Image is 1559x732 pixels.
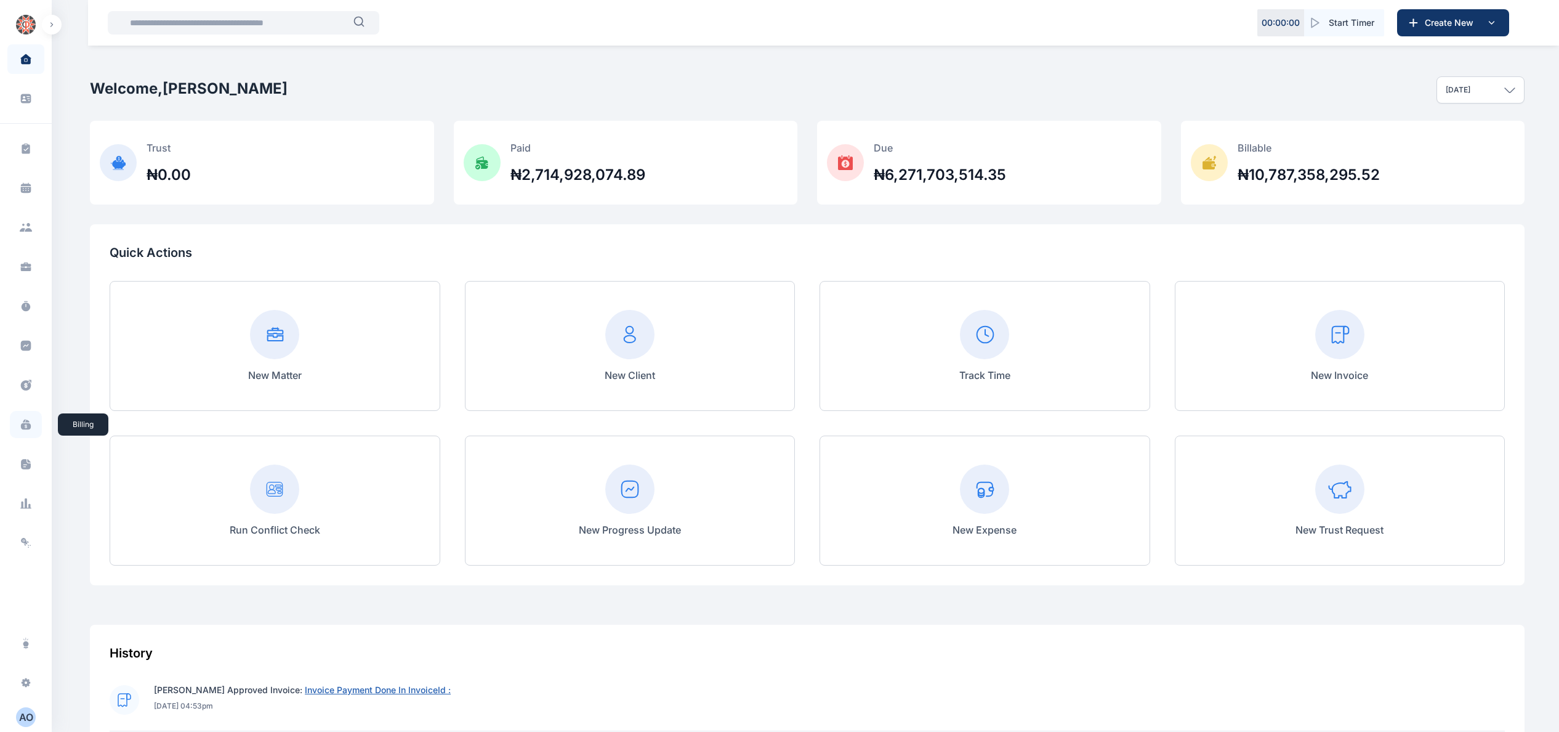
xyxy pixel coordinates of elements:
p: [DATE] [1446,85,1470,95]
h2: ₦6,271,703,514.35 [874,165,1006,185]
h2: ₦0.00 [147,165,191,185]
button: AO [16,707,36,727]
span: Invoice Payment Done In InvoiceId : [305,685,451,695]
p: New Progress Update [579,523,681,537]
button: AO [7,707,44,727]
p: New Invoice [1311,368,1368,383]
button: Start Timer [1304,9,1384,36]
p: New Trust Request [1295,523,1384,537]
p: [PERSON_NAME] Approved Invoice: [154,684,451,696]
h2: Welcome, [PERSON_NAME] [90,79,288,99]
p: 00 : 00 : 00 [1262,17,1300,29]
h2: ₦10,787,358,295.52 [1238,165,1380,185]
h2: ₦2,714,928,074.89 [510,165,645,185]
p: Billable [1238,140,1380,155]
div: A O [16,710,36,725]
p: Paid [510,140,645,155]
p: Track Time [959,368,1010,383]
p: New Client [605,368,655,383]
p: Due [874,140,1006,155]
p: New Matter [248,368,302,383]
p: Run Conflict Check [230,523,320,537]
a: Invoice Payment Done In InvoiceId : [302,685,451,695]
span: Create New [1420,17,1484,29]
p: Quick Actions [110,244,1505,261]
button: Create New [1397,9,1509,36]
p: New Expense [953,523,1017,537]
p: [DATE] 04:53pm [154,701,451,711]
p: Trust [147,140,191,155]
div: History [110,645,1505,662]
span: Start Timer [1329,17,1374,29]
